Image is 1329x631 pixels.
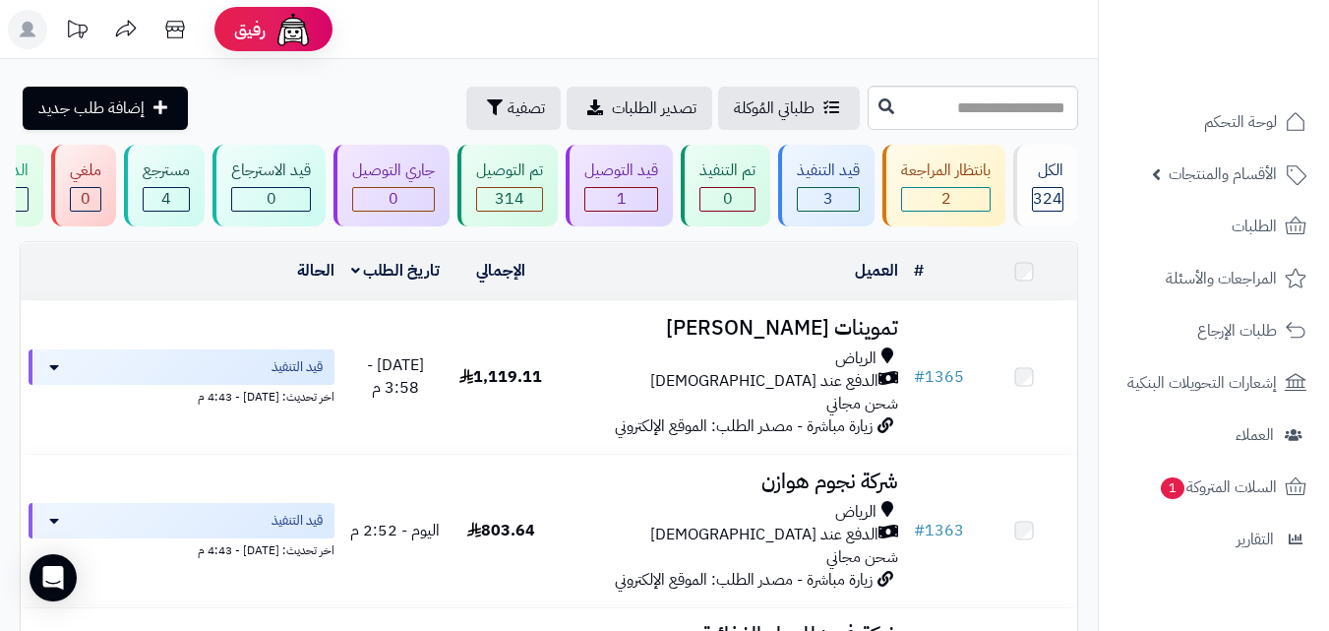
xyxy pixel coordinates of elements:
[798,188,859,211] div: 3
[495,187,524,211] span: 314
[47,145,120,226] a: ملغي 0
[267,187,276,211] span: 0
[29,385,334,406] div: اخر تحديث: [DATE] - 4:43 م
[1127,369,1277,397] span: إشعارات التحويلات البنكية
[351,259,441,283] a: تاريخ الطلب
[234,18,266,41] span: رفيق
[161,187,171,211] span: 4
[477,188,542,211] div: 314
[584,159,658,182] div: قيد التوصيل
[209,145,330,226] a: قيد الاسترجاع 0
[367,353,424,400] span: [DATE] - 3:58 م
[941,187,951,211] span: 2
[273,10,313,49] img: ai-face.png
[774,145,878,226] a: قيد التنفيذ 3
[826,545,898,569] span: شحن مجاني
[1111,464,1317,511] a: السلات المتروكة1
[615,568,873,592] span: زيارة مباشرة - مصدر الطلب: الموقع الإلكتروني
[1161,477,1184,499] span: 1
[562,145,677,226] a: قيد التوصيل 1
[734,96,815,120] span: طلباتي المُوكلة
[797,159,860,182] div: قيد التنفيذ
[612,96,696,120] span: تصدير الطلبات
[231,159,311,182] div: قيد الاسترجاع
[901,159,991,182] div: بانتظار المراجعة
[1032,159,1063,182] div: الكل
[272,357,323,377] span: قيد التنفيذ
[1232,213,1277,240] span: الطلبات
[353,188,434,211] div: 0
[617,187,627,211] span: 1
[352,159,435,182] div: جاري التوصيل
[297,259,334,283] a: الحالة
[1111,255,1317,302] a: المراجعات والأسئلة
[143,159,190,182] div: مسترجع
[476,159,543,182] div: تم التوصيل
[562,317,898,340] h3: تموينات [PERSON_NAME]
[914,519,925,542] span: #
[272,511,323,531] span: قيد التنفيذ
[144,188,189,211] div: 4
[467,519,535,542] span: 803.64
[52,10,101,54] a: تحديثات المنصة
[914,259,924,283] a: #
[567,87,712,130] a: تصدير الطلبات
[1236,421,1274,449] span: العملاء
[914,519,964,542] a: #1363
[1111,359,1317,407] a: إشعارات التحويلات البنكية
[826,392,898,415] span: شحن مجاني
[330,145,453,226] a: جاري التوصيل 0
[914,365,925,389] span: #
[855,259,898,283] a: العميل
[1009,145,1082,226] a: الكل324
[700,188,755,211] div: 0
[1204,108,1277,136] span: لوحة التحكم
[1169,160,1277,188] span: الأقسام والمنتجات
[81,187,91,211] span: 0
[1111,307,1317,354] a: طلبات الإرجاع
[1111,411,1317,459] a: العملاء
[1111,516,1317,563] a: التقارير
[585,188,657,211] div: 1
[23,87,188,130] a: إضافة طلب جديد
[1197,317,1277,345] span: طلبات الإرجاع
[1033,187,1062,211] span: 324
[1166,265,1277,292] span: المراجعات والأسئلة
[902,188,990,211] div: 2
[459,365,542,389] span: 1,119.11
[823,187,833,211] span: 3
[650,524,878,546] span: الدفع عند [DEMOGRAPHIC_DATA]
[650,370,878,393] span: الدفع عند [DEMOGRAPHIC_DATA]
[389,187,398,211] span: 0
[677,145,774,226] a: تم التنفيذ 0
[350,519,440,542] span: اليوم - 2:52 م
[615,414,873,438] span: زيارة مباشرة - مصدر الطلب: الموقع الإلكتروني
[70,159,101,182] div: ملغي
[120,145,209,226] a: مسترجع 4
[835,347,876,370] span: الرياض
[29,538,334,559] div: اخر تحديث: [DATE] - 4:43 م
[1111,98,1317,146] a: لوحة التحكم
[878,145,1009,226] a: بانتظار المراجعة 2
[1111,203,1317,250] a: الطلبات
[466,87,561,130] button: تصفية
[835,501,876,524] span: الرياض
[508,96,545,120] span: تصفية
[30,554,77,601] div: Open Intercom Messenger
[71,188,100,211] div: 0
[699,159,755,182] div: تم التنفيذ
[38,96,145,120] span: إضافة طلب جديد
[1195,55,1310,96] img: logo-2.png
[914,365,964,389] a: #1365
[1237,526,1274,553] span: التقارير
[723,187,733,211] span: 0
[453,145,562,226] a: تم التوصيل 314
[1159,473,1277,501] span: السلات المتروكة
[718,87,860,130] a: طلباتي المُوكلة
[232,188,310,211] div: 0
[476,259,525,283] a: الإجمالي
[562,471,898,493] h3: شركة نجوم هوازن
